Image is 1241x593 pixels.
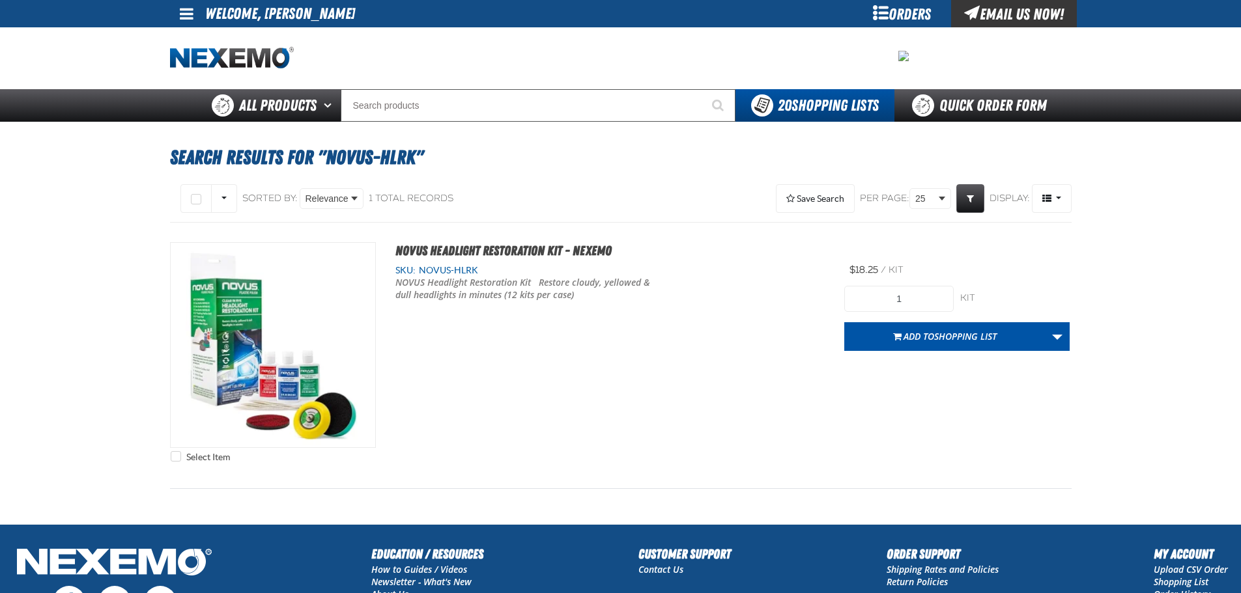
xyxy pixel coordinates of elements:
[371,575,472,588] a: Newsletter - What's New
[171,243,375,447] : View Details of the Novus Headlight Restoration Kit - Nexemo
[934,330,997,342] span: Shopping list
[797,193,844,204] span: Save Search
[1154,544,1228,564] h2: My Account
[13,544,216,583] img: Nexemo Logo
[849,264,878,275] span: $18.25
[371,544,483,564] h2: Education / Resources
[915,192,936,206] span: 25
[860,193,909,205] span: Per page:
[778,96,879,115] span: Shopping Lists
[898,51,909,61] img: 0913759d47fe0bb872ce56e1ce62d35c.jpeg
[369,193,453,205] div: 1 total records
[844,286,954,312] input: Product Quantity
[887,575,948,588] a: Return Policies
[703,89,735,122] button: Start Searching
[776,184,855,213] button: Expand or Collapse Saved Search drop-down to save a search query
[735,89,894,122] button: You have 20 Shopping Lists. Open to view details
[319,89,341,122] button: Open All Products pages
[395,243,612,258] a: Novus Headlight Restoration Kit - Nexemo
[371,563,467,575] a: How to Guides / Videos
[960,292,1070,305] div: kit
[1154,575,1208,588] a: Shopping List
[894,89,1071,122] a: Quick Order Form
[887,563,999,575] a: Shipping Rates and Policies
[211,184,237,213] button: Rows selection options
[887,544,999,564] h2: Order Support
[778,96,792,115] strong: 20
[889,264,904,275] span: kit
[395,264,825,277] div: SKU:
[171,451,181,462] input: Select Item
[170,140,1072,175] h1: Search Results for "NOVUS-HLRK"
[638,563,683,575] a: Contact Us
[904,330,997,342] span: Add to
[844,322,1046,351] button: Add toShopping list
[170,47,294,70] img: Nexemo logo
[638,544,731,564] h2: Customer Support
[956,184,984,213] a: Expand or Collapse Grid Filters
[239,94,317,117] span: All Products
[171,451,230,463] label: Select Item
[171,243,375,447] img: Novus Headlight Restoration Kit - Nexemo
[1032,184,1072,213] button: Product Grid Views Toolbar
[170,47,294,70] a: Home
[990,193,1030,204] span: Display:
[395,277,653,301] p: NOVUS Headlight Restoration Kit Restore cloudy, yellowed & dull headlights in minutes (12 kits pe...
[341,89,735,122] input: Search
[416,265,478,275] span: NOVUS-HLRK
[242,193,298,204] span: Sorted By:
[1045,322,1070,351] a: More Actions
[1154,563,1228,575] a: Upload CSV Order
[1033,185,1071,212] span: Product Grid Views Toolbar
[881,264,886,275] span: /
[306,192,349,206] span: Relevance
